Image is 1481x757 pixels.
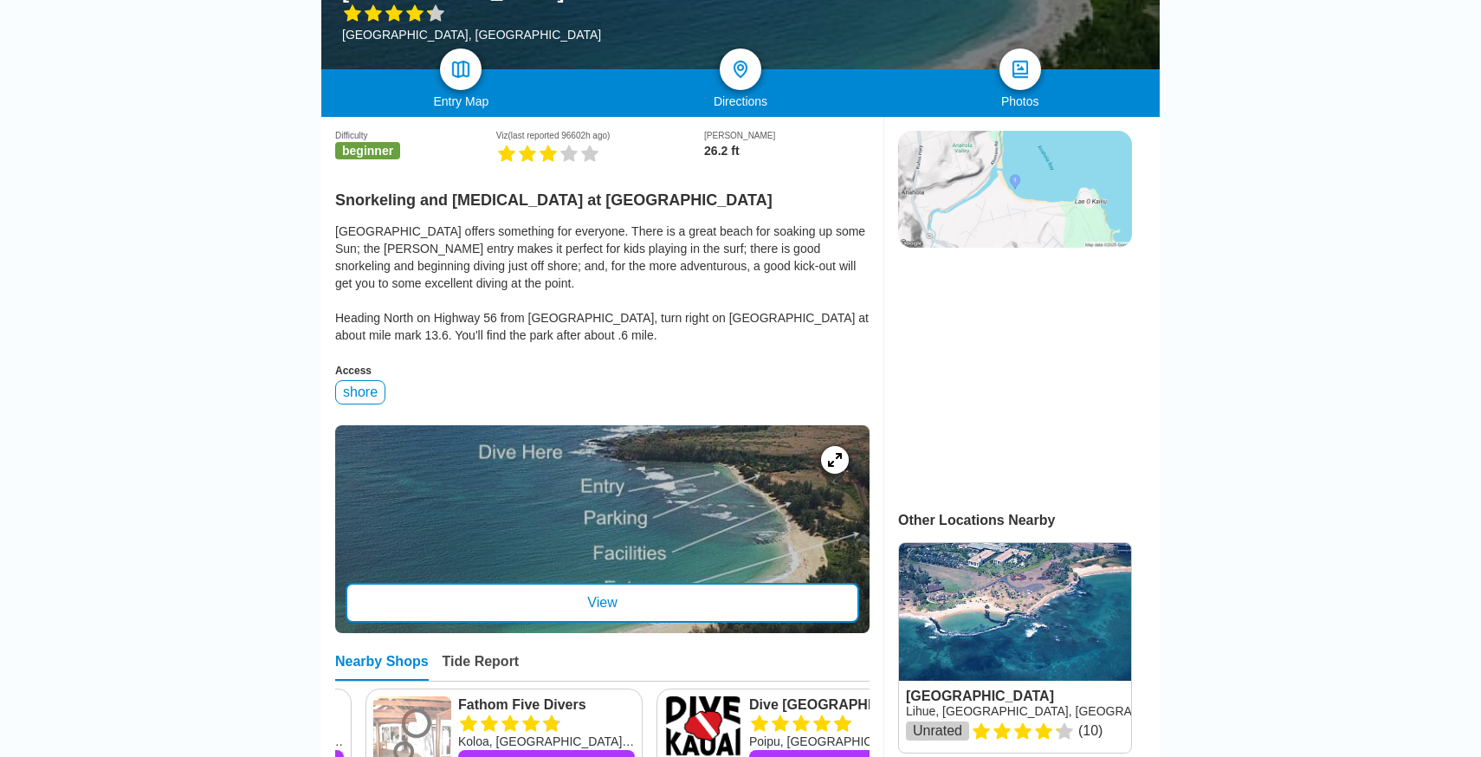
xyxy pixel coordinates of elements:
a: Dive [GEOGRAPHIC_DATA], Inc. [749,696,926,714]
div: Difficulty [335,131,496,140]
div: Tide Report [443,654,520,681]
div: Nearby Shops [335,654,429,681]
div: [GEOGRAPHIC_DATA], [GEOGRAPHIC_DATA] [342,28,601,42]
div: [GEOGRAPHIC_DATA] offers something for everyone. There is a great beach for soaking up some Sun; ... [335,223,870,344]
div: Access [335,365,870,377]
img: photos [1010,59,1031,80]
div: Other Locations Nearby [898,513,1160,528]
div: shore [335,380,385,404]
div: Koloa, [GEOGRAPHIC_DATA], [US_STATE] [458,733,635,750]
div: Viz (last reported 96602h ago) [496,131,704,140]
img: staticmap [898,131,1132,248]
img: map [450,59,471,80]
div: Poipu, [GEOGRAPHIC_DATA], [US_STATE] [749,733,926,750]
div: [PERSON_NAME] [704,131,870,140]
a: entry mapView [335,425,870,633]
div: Entry Map [321,94,601,108]
div: View [346,583,859,623]
span: beginner [335,142,400,159]
a: map [440,49,482,90]
div: Photos [880,94,1160,108]
h2: Snorkeling and [MEDICAL_DATA] at [GEOGRAPHIC_DATA] [335,181,870,210]
div: 26.2 ft [704,144,870,158]
a: Fathom Five Divers [458,696,635,714]
img: directions [730,59,751,80]
a: photos [999,49,1041,90]
div: Directions [601,94,881,108]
